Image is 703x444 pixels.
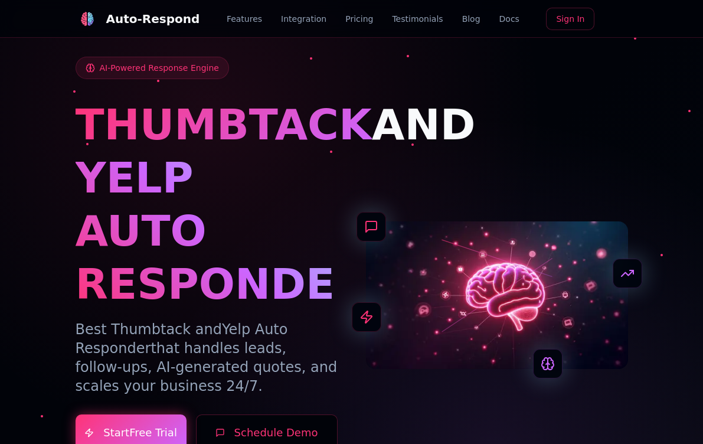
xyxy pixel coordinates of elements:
a: Auto-Respond [76,7,200,31]
span: THUMBTACK [76,100,372,149]
img: AI Neural Network Brain [366,221,628,369]
img: logo.svg [80,12,94,26]
iframe: Sign in with Google Button [597,6,635,32]
a: Features [227,13,262,25]
a: Docs [499,13,519,25]
a: Testimonials [392,13,443,25]
a: Integration [281,13,326,25]
a: Pricing [345,13,373,25]
div: Auto-Respond [106,11,200,27]
span: AND [372,100,476,149]
h1: YELP AUTO RESPONDER [76,151,338,311]
a: Blog [462,13,480,25]
span: AI-Powered Response Engine [100,62,219,74]
p: Best Thumbtack and that handles leads, follow-ups, AI-generated quotes, and scales your business ... [76,320,338,396]
a: Sign In [546,8,594,30]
